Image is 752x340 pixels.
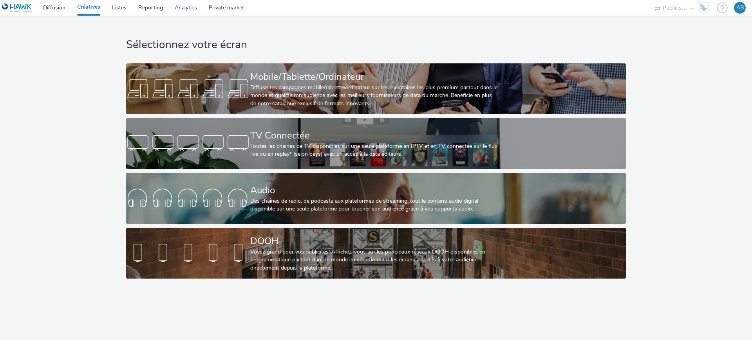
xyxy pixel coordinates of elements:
[736,2,744,14] div: AB
[126,118,625,169] a: TV ConnectéeToutes les chaines de TV disponibles sur une seule plateforme en IPTV et en TV connec...
[250,183,499,197] div: Audio
[698,2,710,14] img: Hawk Academy
[250,70,499,84] div: Mobile/Tablette/Ordinateur
[250,197,499,213] div: Des chaînes de radio, de podcasts aux plateformes de streaming: tout le contenu audio digital dis...
[126,228,625,279] a: DOOHVoyez grand pour vos publicités! Affichez-vous sur les principaux réseaux DOOH disponibles en...
[126,173,625,224] a: AudioDes chaînes de radio, de podcasts aux plateformes de streaming: tout le contenu audio digita...
[250,234,499,248] div: DOOH
[250,84,499,108] div: Diffuse tes campagnes mobile/tablette/ordinateur sur les inventaires les plus premium partout dan...
[250,129,499,142] div: TV Connectée
[250,248,499,272] div: Voyez grand pour vos publicités! Affichez-vous sur les principaux réseaux DOOH disponibles en pro...
[698,2,713,14] a: Hawk Academy
[2,3,32,13] img: undefined Logo
[126,38,625,52] h1: Sélectionnez votre écran
[250,142,499,158] div: Toutes les chaines de TV disponibles sur une seule plateforme en IPTV et en TV connectée sur le f...
[126,63,625,114] a: Mobile/Tablette/OrdinateurDiffuse tes campagnes mobile/tablette/ordinateur sur les inventaires le...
